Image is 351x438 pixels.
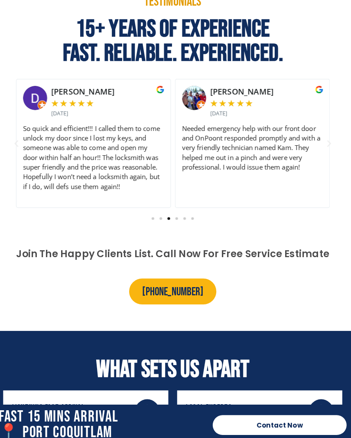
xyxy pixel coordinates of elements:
[185,85,208,108] img: Locksmiths Locations 5
[4,402,206,434] h2: Fast 15 Mins Arrival 📍 port coquitlam
[146,281,205,294] span: [PHONE_NUMBER]
[91,96,97,108] i: ★
[221,96,228,108] i: ★
[212,85,275,96] span: [PERSON_NAME]
[56,96,63,108] i: ★
[185,121,323,169] div: Needed emergency help with our front door and OnPoont responded promptly and with a very friendly...
[155,214,157,216] span: Go to slide 1
[21,78,330,222] div: Slides
[82,96,89,108] i: ★
[28,85,52,108] img: Locksmiths Locations 4
[159,85,166,116] div: Read More
[21,78,174,205] div: 3 / 6
[13,17,338,65] h2: 15+ Years Of Experience Fast. Reliable. Experienced.
[73,96,80,108] i: ★
[238,96,245,108] i: ★
[56,108,118,116] span: [DATE]
[212,96,219,108] i: ★
[194,214,196,216] span: Go to slide 6
[325,137,334,146] div: Next slide
[188,396,234,405] span: Local Experts
[65,96,71,108] i: ★
[247,96,254,108] i: ★
[28,121,167,188] div: So quick and efficient!!! I called them to come unlock my door since I lost my keys, and someone ...
[170,214,173,216] span: Go to slide 3
[215,409,347,428] a: Contact Now
[56,85,118,96] span: [PERSON_NAME]
[258,415,304,422] span: Contact Now
[230,96,237,108] i: ★
[212,108,275,116] span: [DATE]
[17,137,26,146] div: Previous slide
[17,396,89,405] span: Lightning fast arrival
[162,214,165,216] span: Go to slide 2
[13,244,338,257] h4: Join the happy clients list. call now for free Service estimate
[4,352,347,376] h2: What Sets Us Apart
[133,274,218,300] a: [PHONE_NUMBER]
[178,78,330,205] div: 4 / 6
[186,214,188,216] span: Go to slide 5
[178,214,181,216] span: Go to slide 4
[316,85,323,116] div: Read More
